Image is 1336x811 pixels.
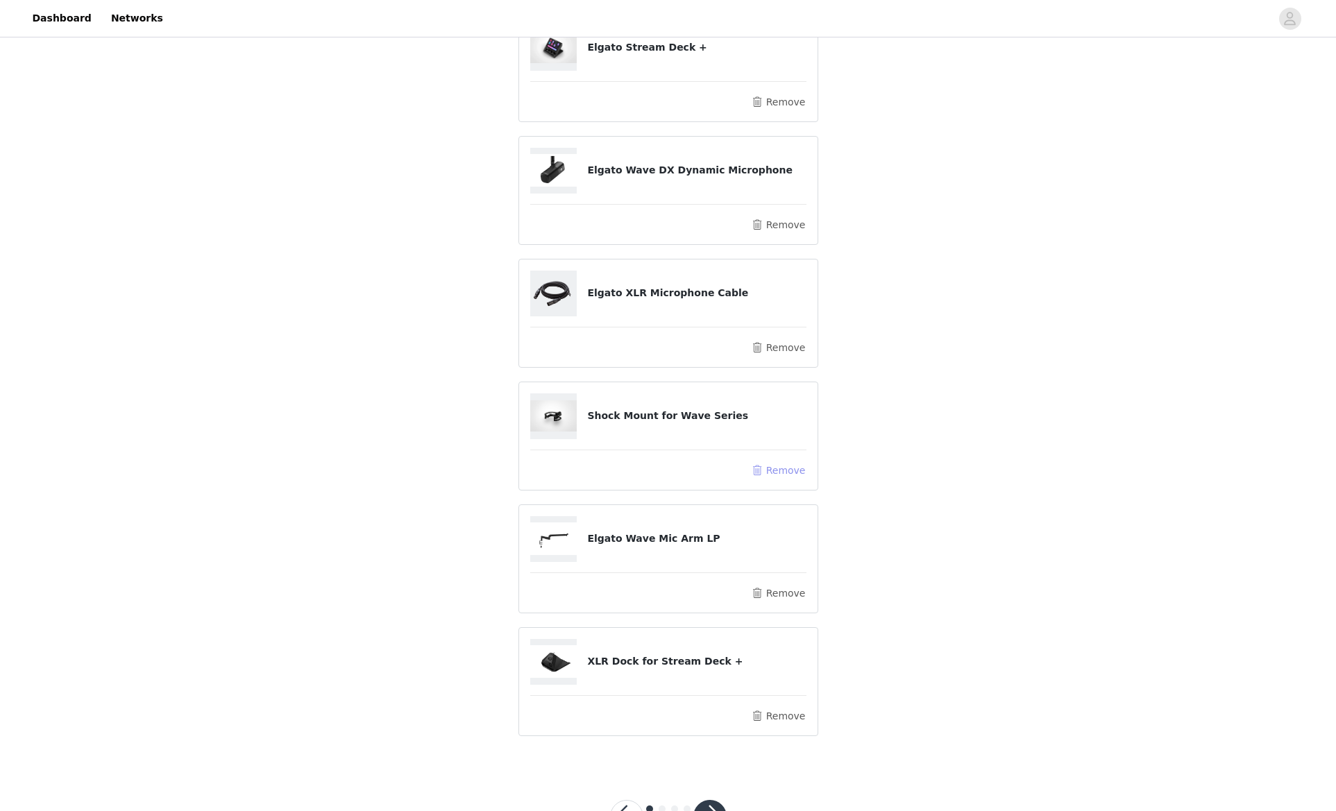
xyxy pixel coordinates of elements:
h4: XLR Dock for Stream Deck + [587,654,806,669]
img: Shock Mount for Wave Series [530,400,577,432]
h4: Shock Mount for Wave Series [587,409,806,423]
img: XLR Dock for Stream Deck + [530,645,577,678]
button: Remove [750,216,806,233]
h4: Elgato Wave DX Dynamic Microphone [587,163,806,178]
button: Remove [750,94,806,110]
img: Elgato Stream Deck + [530,32,577,64]
button: Remove [750,462,806,479]
button: Remove [750,708,806,724]
button: Remove [750,339,806,356]
a: Networks [103,3,171,34]
div: avatar [1283,8,1296,30]
h4: Elgato Wave Mic Arm LP [587,531,806,546]
img: Elgato Wave DX Dynamic Microphone [530,154,577,187]
img: Elgato XLR Microphone Cable [530,273,577,313]
button: Remove [750,585,806,601]
a: Dashboard [24,3,100,34]
img: Elgato Wave Mic Arm LP [530,522,577,555]
h4: Elgato Stream Deck + [587,40,806,55]
h4: Elgato XLR Microphone Cable [587,286,806,300]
